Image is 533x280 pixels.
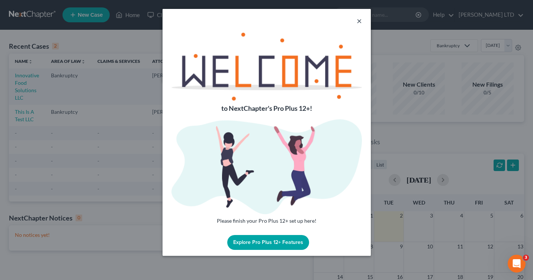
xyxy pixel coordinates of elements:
[357,16,362,25] button: ×
[227,235,309,250] button: Explore Pro Plus 12+ Features
[171,217,362,225] p: Please finish your Pro Plus 12+ set up here!
[171,119,362,214] img: welcome-image-a26b3a25d675c260772de98b9467ebac63c13b2f3984d8371938e0f217e76b47.png
[508,255,526,273] iframe: Intercom live chat
[171,33,362,101] img: welcome-text-e93f4f82ca6d878d2ad9a3ded85473c796df44e9f91f246eb1f7c07e4ed40195.png
[171,104,362,113] p: to NextChapter's Pro Plus 12+!
[523,255,529,261] span: 3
